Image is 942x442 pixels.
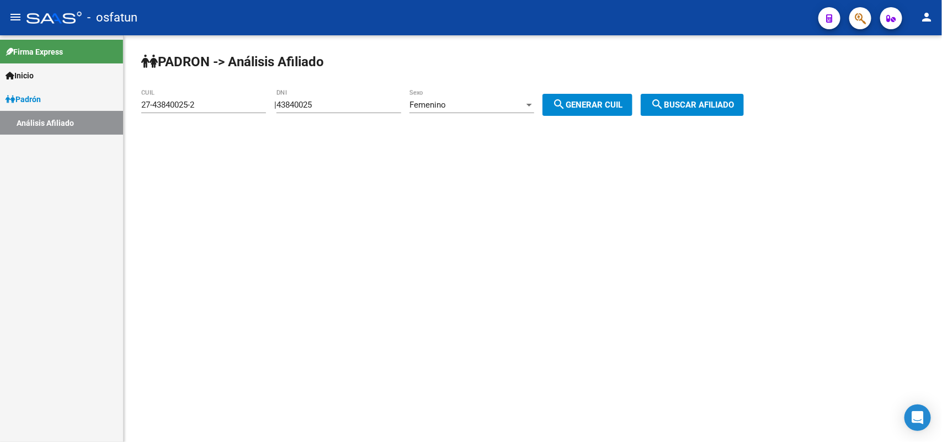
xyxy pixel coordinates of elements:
span: Firma Express [6,46,63,58]
mat-icon: menu [9,10,22,24]
button: Generar CUIL [542,94,632,116]
button: Buscar afiliado [641,94,744,116]
span: - osfatun [87,6,137,30]
span: Padrón [6,93,41,105]
div: Open Intercom Messenger [904,404,931,431]
span: Buscar afiliado [651,100,734,110]
mat-icon: search [552,98,566,111]
span: Generar CUIL [552,100,622,110]
mat-icon: person [920,10,933,24]
div: | [274,100,641,110]
mat-icon: search [651,98,664,111]
span: Inicio [6,70,34,82]
strong: PADRON -> Análisis Afiliado [141,54,324,70]
span: Femenino [409,100,446,110]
